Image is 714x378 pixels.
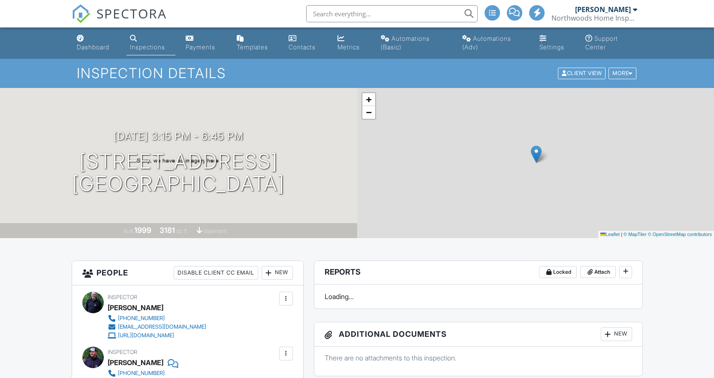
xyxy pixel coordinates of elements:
a: [PHONE_NUMBER] [108,314,206,323]
a: Automations (Advanced) [459,31,529,55]
img: Marker [531,145,542,163]
div: [EMAIL_ADDRESS][DOMAIN_NAME] [118,324,206,330]
a: Automations (Basic) [377,31,452,55]
span: sq. ft. [176,228,188,234]
p: There are no attachments to this inspection. [325,353,632,363]
div: Contacts [289,43,316,51]
a: [URL][DOMAIN_NAME] [108,331,206,340]
span: | [621,232,622,237]
span: + [366,94,371,105]
img: The Best Home Inspection Software - Spectora [72,4,90,23]
a: Support Center [582,31,641,55]
div: More [609,68,636,79]
div: Dashboard [77,43,109,51]
h3: Additional Documents [314,322,642,347]
span: SPECTORA [96,4,167,22]
h1: [STREET_ADDRESS] [GEOGRAPHIC_DATA] [72,150,285,196]
div: Metrics [337,43,360,51]
div: Inspections [130,43,165,51]
div: Settings [539,43,564,51]
a: © OpenStreetMap contributors [648,232,712,237]
h3: [DATE] 3:15 pm - 6:45 pm [114,130,244,142]
div: New [262,266,293,280]
div: Templates [237,43,268,51]
a: Templates [233,31,278,55]
a: Inspections [127,31,175,55]
input: Search everything... [306,5,478,22]
span: Inspector [108,349,137,355]
div: Payments [186,43,215,51]
div: [PHONE_NUMBER] [118,315,165,322]
div: 3181 [160,226,175,235]
div: [PERSON_NAME] [108,356,163,369]
span: Built [124,228,133,234]
a: [EMAIL_ADDRESS][DOMAIN_NAME] [108,323,206,331]
a: Payments [182,31,226,55]
a: Zoom in [362,93,375,106]
div: [PHONE_NUMBER] [118,370,165,377]
div: [PERSON_NAME] [108,301,163,314]
div: [URL][DOMAIN_NAME] [118,332,174,339]
div: Disable Client CC Email [174,266,258,280]
a: Contacts [285,31,327,55]
div: Automations (Basic) [381,35,430,51]
div: Client View [558,68,606,79]
a: Dashboard [73,31,120,55]
a: Metrics [334,31,371,55]
span: Inspector [108,294,137,300]
h3: People [72,261,303,285]
h1: Inspection Details [77,66,637,81]
div: Northwoods Home Inspection Group LLC [551,14,637,22]
a: SPECTORA [72,12,167,30]
a: [PHONE_NUMBER] [108,369,206,378]
a: © MapTiler [624,232,647,237]
a: Leaflet [600,232,620,237]
div: New [601,327,632,341]
a: Zoom out [362,106,375,119]
a: Client View [557,70,608,76]
div: Support Center [585,35,618,51]
div: [PERSON_NAME] [575,5,631,14]
span: − [366,107,371,118]
span: basement [204,228,227,234]
a: Settings [536,31,575,55]
div: Automations (Adv) [462,35,511,51]
div: 1999 [134,226,151,235]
